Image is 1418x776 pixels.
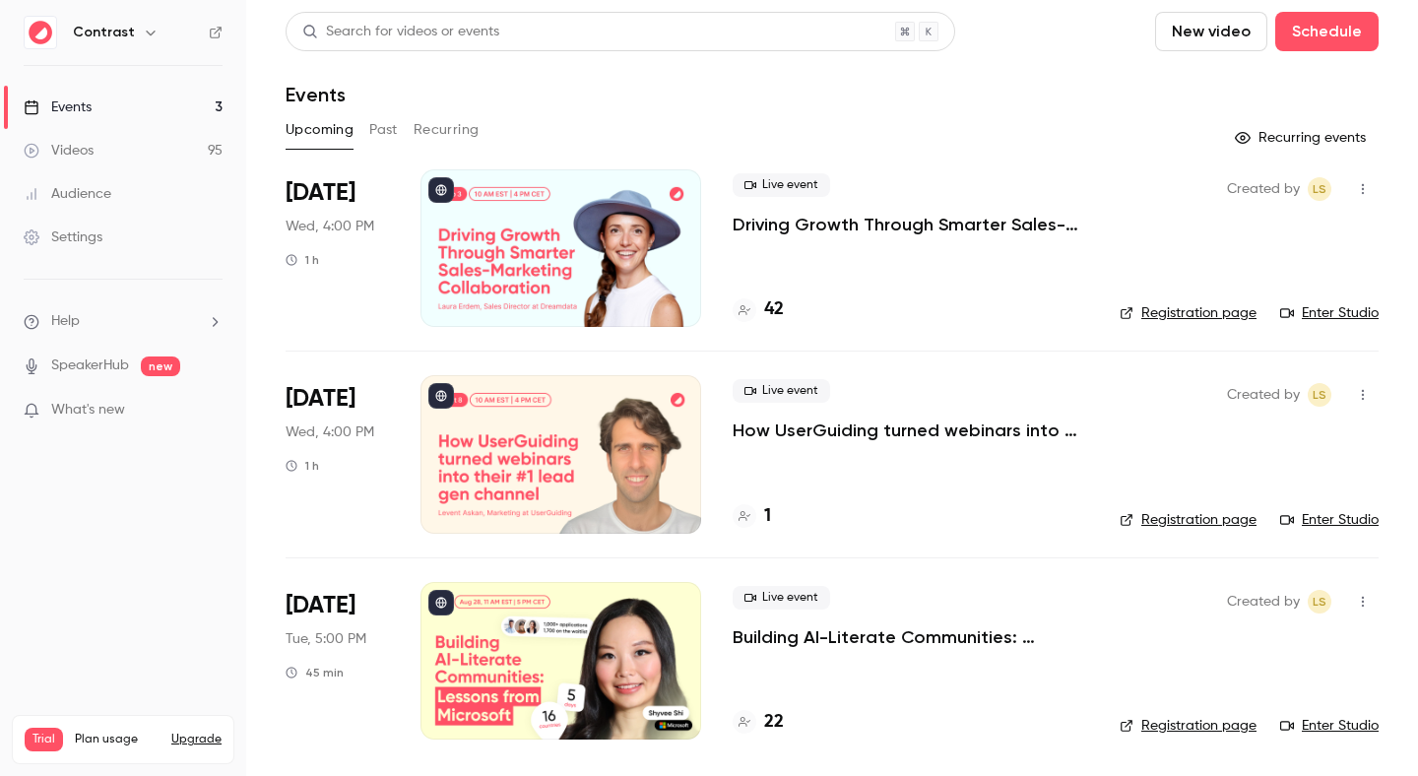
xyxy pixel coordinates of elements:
[1227,383,1300,407] span: Created by
[1280,510,1379,530] a: Enter Studio
[733,213,1088,236] a: Driving Growth Through Smarter Sales-Marketing Collaboration
[286,665,344,680] div: 45 min
[764,709,784,736] h4: 22
[1226,122,1379,154] button: Recurring events
[1280,716,1379,736] a: Enter Studio
[286,458,319,474] div: 1 h
[286,83,346,106] h1: Events
[24,184,111,204] div: Audience
[733,419,1088,442] a: How UserGuiding turned webinars into their #1 lead gen channel
[1120,510,1257,530] a: Registration page
[1308,590,1331,614] span: Lusine Sargsyan
[733,503,771,530] a: 1
[764,296,784,323] h4: 42
[25,728,63,751] span: Trial
[369,114,398,146] button: Past
[51,311,80,332] span: Help
[286,582,389,740] div: Dec 9 Tue, 11:00 AM (America/New York)
[51,356,129,376] a: SpeakerHub
[733,296,784,323] a: 42
[302,22,499,42] div: Search for videos or events
[286,590,355,621] span: [DATE]
[286,114,354,146] button: Upcoming
[1227,177,1300,201] span: Created by
[73,23,135,42] h6: Contrast
[1313,383,1326,407] span: LS
[286,422,374,442] span: Wed, 4:00 PM
[24,227,102,247] div: Settings
[286,629,366,649] span: Tue, 5:00 PM
[286,169,389,327] div: Sep 3 Wed, 10:00 AM (America/New York)
[1308,383,1331,407] span: Lusine Sargsyan
[1275,12,1379,51] button: Schedule
[1313,177,1326,201] span: LS
[24,311,223,332] li: help-dropdown-opener
[24,97,92,117] div: Events
[1120,716,1257,736] a: Registration page
[733,173,830,197] span: Live event
[286,375,389,533] div: Oct 8 Wed, 10:00 AM (America/New York)
[1227,590,1300,614] span: Created by
[733,709,784,736] a: 22
[24,141,94,161] div: Videos
[286,252,319,268] div: 1 h
[286,383,355,415] span: [DATE]
[25,17,56,48] img: Contrast
[75,732,160,747] span: Plan usage
[1120,303,1257,323] a: Registration page
[1155,12,1267,51] button: New video
[1313,590,1326,614] span: LS
[1308,177,1331,201] span: Lusine Sargsyan
[733,586,830,610] span: Live event
[171,732,222,747] button: Upgrade
[51,400,125,420] span: What's new
[733,379,830,403] span: Live event
[1280,303,1379,323] a: Enter Studio
[414,114,480,146] button: Recurring
[764,503,771,530] h4: 1
[199,402,223,420] iframe: Noticeable Trigger
[286,177,355,209] span: [DATE]
[286,217,374,236] span: Wed, 4:00 PM
[141,356,180,376] span: new
[733,625,1088,649] a: Building AI-Literate Communities: Lessons from Microsoft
